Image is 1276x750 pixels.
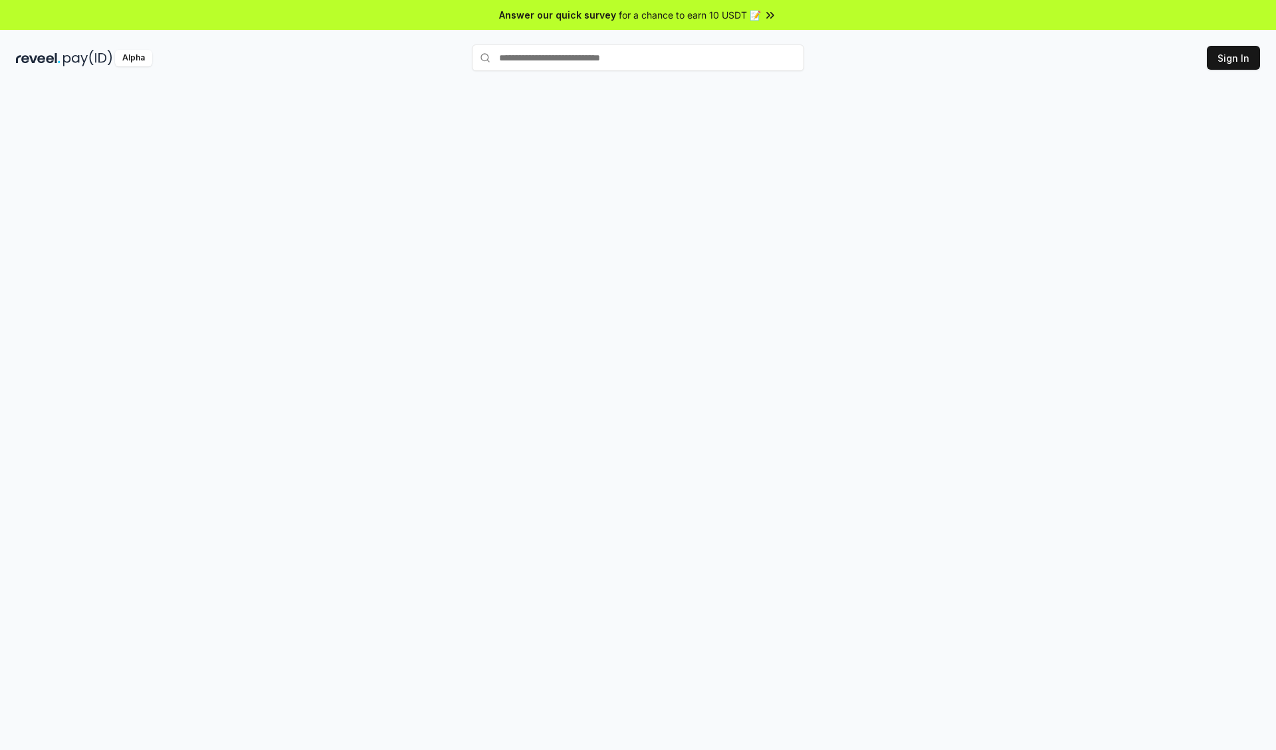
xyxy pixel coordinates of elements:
span: for a chance to earn 10 USDT 📝 [619,8,761,22]
span: Answer our quick survey [499,8,616,22]
div: Alpha [115,50,152,66]
button: Sign In [1207,46,1260,70]
img: reveel_dark [16,50,60,66]
img: pay_id [63,50,112,66]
